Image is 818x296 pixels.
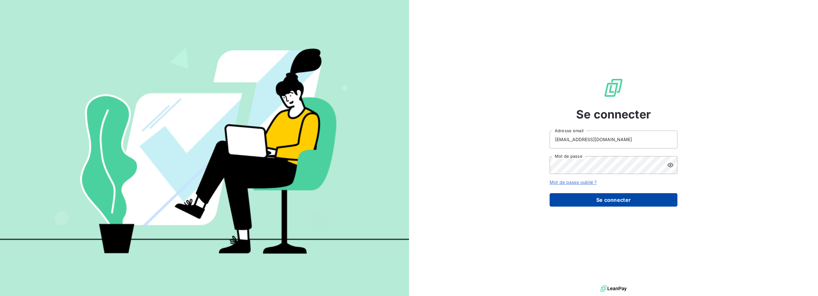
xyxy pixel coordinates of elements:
[576,106,651,123] span: Se connecter
[550,179,597,185] a: Mot de passe oublié ?
[550,193,677,207] button: Se connecter
[550,131,677,148] input: placeholder
[603,78,624,98] img: Logo LeanPay
[600,284,627,293] img: logo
